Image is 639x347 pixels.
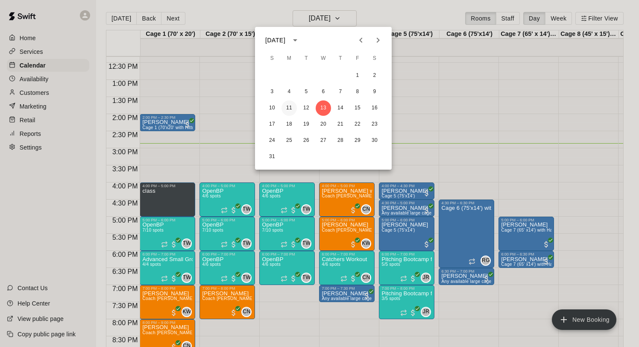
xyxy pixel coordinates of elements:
[333,117,348,132] button: 21
[352,32,369,49] button: Previous month
[350,84,365,100] button: 8
[333,84,348,100] button: 7
[281,50,297,67] span: Monday
[369,32,387,49] button: Next month
[281,117,297,132] button: 18
[350,50,365,67] span: Friday
[264,100,280,116] button: 10
[281,133,297,148] button: 25
[316,100,331,116] button: 13
[367,117,382,132] button: 23
[299,117,314,132] button: 19
[264,133,280,148] button: 24
[299,100,314,116] button: 12
[316,50,331,67] span: Wednesday
[265,36,285,45] div: [DATE]
[350,68,365,83] button: 1
[264,117,280,132] button: 17
[264,84,280,100] button: 3
[288,33,302,47] button: calendar view is open, switch to year view
[281,100,297,116] button: 11
[350,117,365,132] button: 22
[264,50,280,67] span: Sunday
[367,133,382,148] button: 30
[264,149,280,165] button: 31
[333,50,348,67] span: Thursday
[333,100,348,116] button: 14
[299,84,314,100] button: 5
[367,68,382,83] button: 2
[367,84,382,100] button: 9
[350,100,365,116] button: 15
[367,100,382,116] button: 16
[281,84,297,100] button: 4
[367,50,382,67] span: Saturday
[299,50,314,67] span: Tuesday
[316,133,331,148] button: 27
[350,133,365,148] button: 29
[316,117,331,132] button: 20
[299,133,314,148] button: 26
[316,84,331,100] button: 6
[333,133,348,148] button: 28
